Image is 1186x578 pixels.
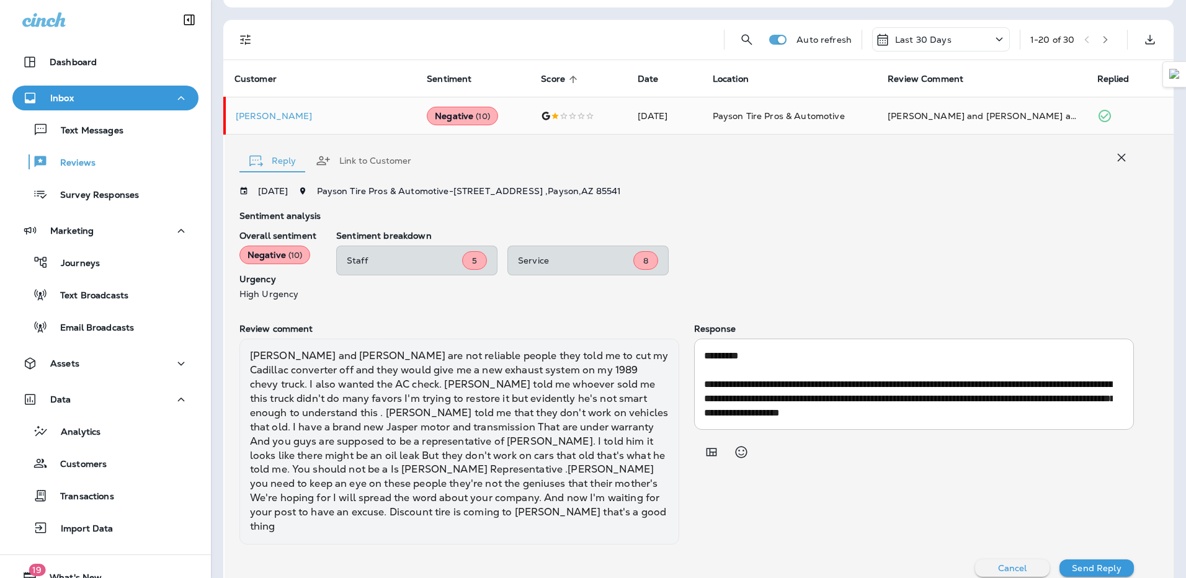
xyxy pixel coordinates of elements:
button: Text Messages [12,117,198,143]
button: Filters [233,27,258,52]
p: Urgency [239,274,316,284]
button: Data [12,387,198,412]
span: Date [638,74,675,85]
p: [DATE] [258,186,288,196]
span: Sentiment [427,74,488,85]
p: [PERSON_NAME] [236,111,407,121]
span: Location [713,74,765,85]
p: Last 30 Days [895,35,952,45]
p: Inbox [50,93,74,103]
button: Marketing [12,218,198,243]
span: 8 [643,256,648,266]
p: Marketing [50,226,94,236]
span: Customer [234,74,293,85]
span: Review Comment [888,74,979,85]
button: Import Data [12,515,198,541]
p: Journeys [48,258,100,270]
p: Auto refresh [796,35,852,45]
span: Location [713,74,749,84]
span: Sentiment [427,74,471,84]
p: Transactions [48,491,114,503]
button: Link to Customer [306,138,421,183]
p: Dashboard [50,57,97,67]
button: Text Broadcasts [12,282,198,308]
p: Email Broadcasts [48,322,134,334]
p: Survey Responses [48,190,139,202]
span: Date [638,74,659,84]
p: Send Reply [1072,563,1121,573]
p: Text Broadcasts [48,290,128,302]
button: Inbox [12,86,198,110]
button: Transactions [12,482,198,509]
span: Replied [1097,74,1130,84]
p: Assets [50,358,79,368]
button: Search Reviews [734,27,759,52]
p: Staff [347,256,462,265]
button: Cancel [975,559,1050,577]
span: Replied [1097,74,1146,85]
span: Score [541,74,565,84]
p: Analytics [48,427,100,438]
button: Reviews [12,149,198,175]
td: [DATE] [628,97,703,135]
p: Sentiment analysis [239,211,1134,221]
div: Brian and Jeff are not reliable people they told me to cut my Cadillac converter off and they wou... [888,110,1077,122]
div: Click to view Customer Drawer [236,111,407,121]
p: Response [694,324,1134,334]
p: Reviews [48,158,96,169]
button: Reply [239,138,306,183]
img: Detect Auto [1169,69,1180,80]
div: [PERSON_NAME] and [PERSON_NAME] are not reliable people they told me to cut my Cadillac converter... [239,339,679,544]
button: Email Broadcasts [12,314,198,340]
p: Import Data [48,523,114,535]
button: Select an emoji [729,440,754,465]
p: High Urgency [239,289,316,299]
div: 1 - 20 of 30 [1030,35,1074,45]
button: Survey Responses [12,181,198,207]
span: Review Comment [888,74,963,84]
div: Negative [239,246,311,264]
button: Add in a premade template [699,440,724,465]
span: Payson Tire Pros & Automotive - [STREET_ADDRESS] , Payson , AZ 85541 [317,185,622,197]
div: Negative [427,107,498,125]
span: Score [541,74,581,85]
button: Journeys [12,249,198,275]
span: Payson Tire Pros & Automotive [713,110,845,122]
p: Cancel [998,563,1027,573]
span: ( 10 ) [476,111,490,122]
span: ( 10 ) [288,250,303,260]
button: Analytics [12,418,198,444]
p: Service [518,256,633,265]
button: Assets [12,351,198,376]
p: Text Messages [48,125,123,137]
button: Customers [12,450,198,476]
p: Customers [48,459,107,471]
p: Data [50,394,71,404]
p: Overall sentiment [239,231,316,241]
span: 19 [29,564,45,576]
p: Sentiment breakdown [336,231,1134,241]
span: 5 [472,256,477,266]
button: Dashboard [12,50,198,74]
button: Export as CSV [1138,27,1162,52]
span: Customer [234,74,277,84]
button: Send Reply [1059,559,1134,577]
button: Collapse Sidebar [172,7,207,32]
p: Review comment [239,324,679,334]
